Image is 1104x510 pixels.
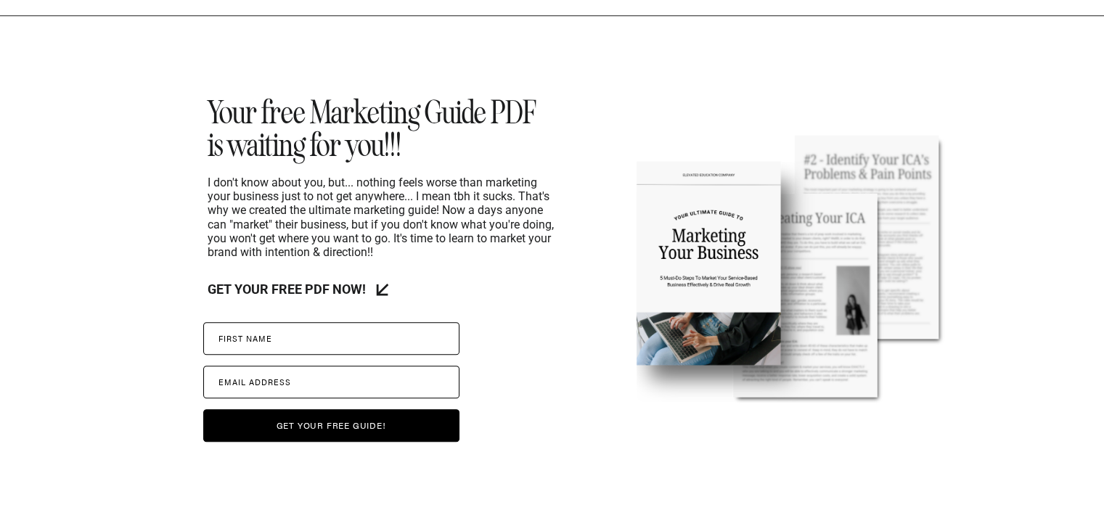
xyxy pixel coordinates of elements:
span: Em [218,377,232,387]
span: ail address [232,377,291,387]
span: First n [218,333,253,344]
span: ame [253,333,272,344]
p: I don't know about you, but... nothing feels worse than marketing your business just to not get a... [208,176,555,274]
h2: Your free Marketing Guide PDF is waiting for you!!! [208,96,544,154]
h3: get your free pdf now! [208,283,370,301]
span: get your free guide! [277,419,386,432]
button: get your free guide! [203,409,459,442]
